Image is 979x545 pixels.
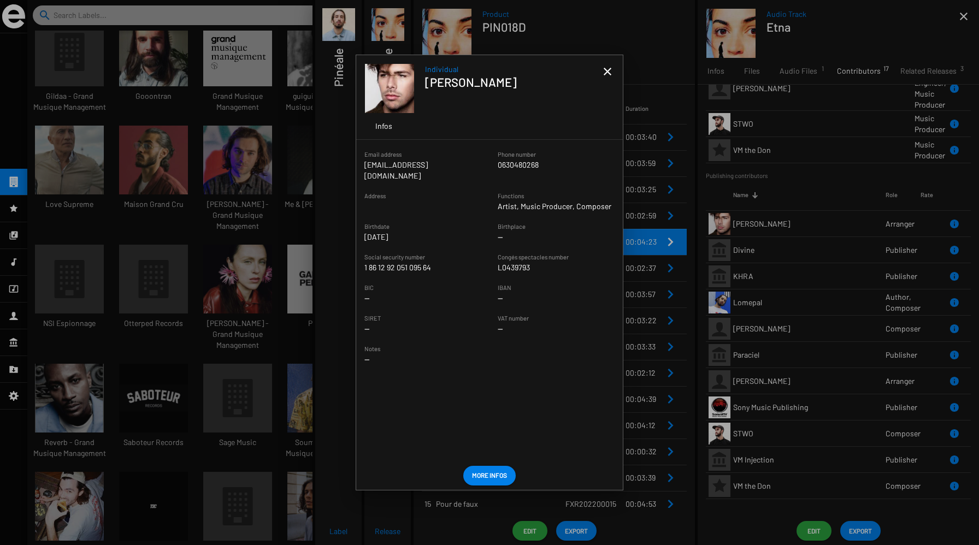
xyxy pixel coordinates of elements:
small: Birthplace [498,223,526,230]
small: SIRET [364,315,381,322]
img: sagebyismaelmournin.jpeg [365,64,414,113]
span: Composer [573,202,611,211]
p: -- [498,293,511,304]
small: Phone number [498,151,536,158]
span: Individual [425,64,603,75]
small: Address [364,192,386,199]
small: Notes [364,345,380,352]
small: Email address [364,151,402,158]
small: Congés spectacles number [498,253,569,260]
small: VAT number [498,315,529,322]
h1: [PERSON_NAME] [425,75,594,89]
p: [EMAIL_ADDRESS][DOMAIN_NAME] [364,159,481,181]
small: BIC [364,284,374,291]
p: -- [364,323,381,334]
p: -- [364,354,615,365]
p: [DATE] [364,232,390,242]
span: Music Producer [517,202,573,211]
p: -- [364,293,374,304]
small: Functions [498,192,524,199]
small: Social security number [364,253,425,260]
p: 0630480268 [498,159,539,170]
a: More Infos [463,466,516,485]
p: -- [498,323,529,334]
span: Artist [498,202,517,211]
small: Birthdate [364,223,390,230]
p: L0439793 [498,262,569,273]
small: IBAN [498,284,511,291]
p: 1 86 12 92 051 095 64 [364,262,431,273]
span: More Infos [472,465,507,485]
span: Infos [375,121,392,132]
mat-icon: close [601,65,614,78]
p: -- [498,232,526,242]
